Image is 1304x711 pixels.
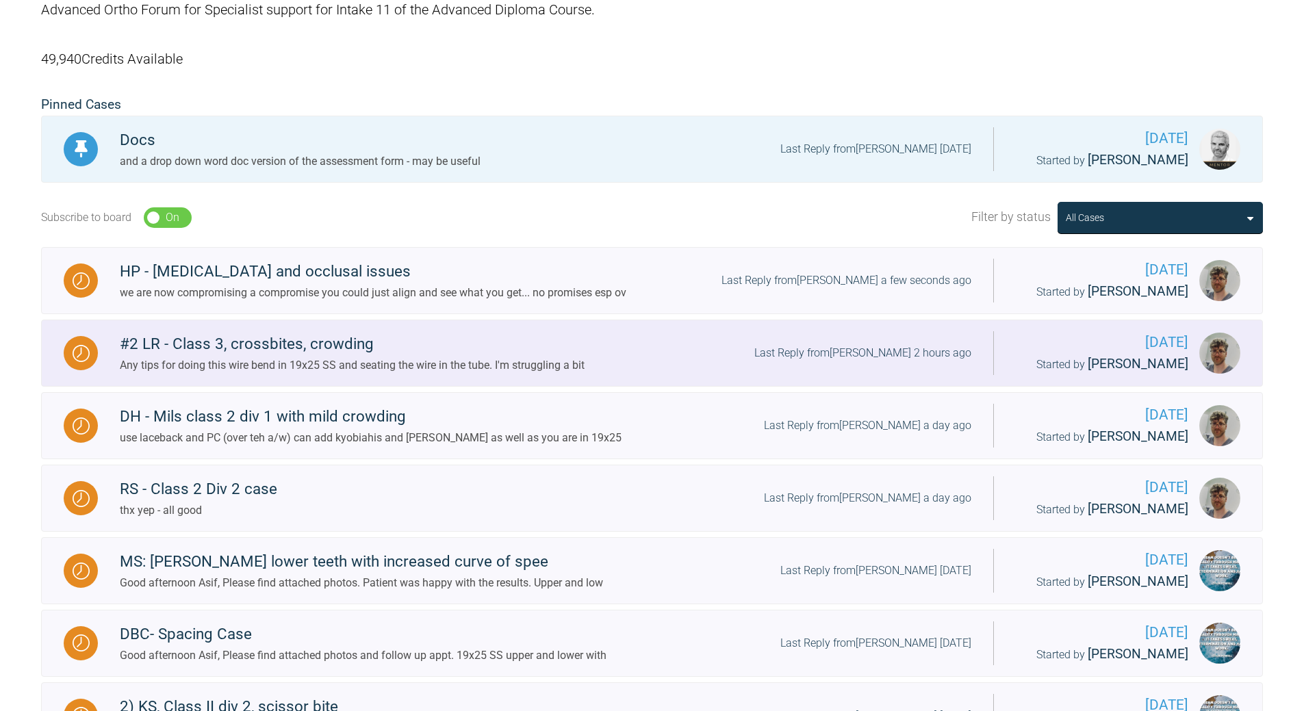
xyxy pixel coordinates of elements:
div: Subscribe to board [41,209,131,227]
div: #2 LR - Class 3, crossbites, crowding [120,332,585,357]
div: Started by [1016,150,1188,171]
div: MS: [PERSON_NAME] lower teeth with increased curve of spee [120,550,603,574]
a: Waiting#2 LR - Class 3, crossbites, crowdingAny tips for doing this wire bend in 19x25 SS and sea... [41,320,1263,387]
div: we are now compromising a compromise you could just align and see what you get... no promises esp ov [120,284,626,302]
div: On [166,209,179,227]
img: Pinned [73,140,90,157]
div: Started by [1016,644,1188,665]
div: Started by [1016,426,1188,448]
div: Last Reply from [PERSON_NAME] a few seconds ago [721,272,971,289]
img: Thomas Friar [1199,333,1240,374]
img: Waseem Farooq [1199,550,1240,591]
div: and a drop down word doc version of the assessment form - may be useful [120,153,481,170]
div: DBC- Spacing Case [120,622,606,647]
span: [DATE] [1016,476,1188,499]
div: All Cases [1066,210,1104,225]
div: HP - [MEDICAL_DATA] and occlusal issues [120,259,626,284]
img: Thomas Friar [1199,478,1240,519]
span: Filter by status [971,207,1051,227]
span: [PERSON_NAME] [1088,501,1188,517]
span: [DATE] [1016,549,1188,571]
div: Started by [1016,499,1188,520]
div: RS - Class 2 Div 2 case [120,477,277,502]
img: Ross Hobson [1199,129,1240,170]
a: PinnedDocsand a drop down word doc version of the assessment form - may be usefulLast Reply from[... [41,116,1263,183]
img: Waseem Farooq [1199,623,1240,664]
img: Thomas Friar [1199,260,1240,301]
div: Docs [120,128,481,153]
a: WaitingRS - Class 2 Div 2 casethx yep - all goodLast Reply from[PERSON_NAME] a day ago[DATE]Start... [41,465,1263,532]
div: Last Reply from [PERSON_NAME] 2 hours ago [754,344,971,362]
img: Waiting [73,490,90,507]
h2: Pinned Cases [41,94,1263,116]
div: Good afternoon Asif, Please find attached photos and follow up appt. 19x25 SS upper and lower with [120,647,606,664]
span: [PERSON_NAME] [1088,428,1188,444]
div: 49,940 Credits Available [41,34,1263,83]
span: [DATE] [1016,621,1188,644]
span: [PERSON_NAME] [1088,283,1188,299]
span: [DATE] [1016,127,1188,150]
span: [DATE] [1016,404,1188,426]
img: Waiting [73,345,90,362]
span: [DATE] [1016,259,1188,281]
div: Last Reply from [PERSON_NAME] a day ago [764,489,971,507]
div: Last Reply from [PERSON_NAME] a day ago [764,417,971,435]
div: Last Reply from [PERSON_NAME] [DATE] [780,562,971,580]
div: DH - Mils class 2 div 1 with mild crowding [120,404,622,429]
a: WaitingDBC- Spacing CaseGood afternoon Asif, Please find attached photos and follow up appt. 19x2... [41,610,1263,677]
div: Any tips for doing this wire bend in 19x25 SS and seating the wire in the tube. I'm struggling a bit [120,357,585,374]
div: Last Reply from [PERSON_NAME] [DATE] [780,140,971,158]
span: [PERSON_NAME] [1088,356,1188,372]
div: use laceback and PC (over teh a/w) can add kyobiahis and [PERSON_NAME] as well as you are in 19x25 [120,429,622,447]
img: Waiting [73,417,90,435]
a: WaitingMS: [PERSON_NAME] lower teeth with increased curve of speeGood afternoon Asif, Please find... [41,537,1263,604]
span: [PERSON_NAME] [1088,152,1188,168]
div: Last Reply from [PERSON_NAME] [DATE] [780,634,971,652]
div: Started by [1016,281,1188,302]
div: Started by [1016,354,1188,375]
div: Good afternoon Asif, Please find attached photos. Patient was happy with the results. Upper and low [120,574,603,592]
img: Waiting [73,563,90,580]
span: [PERSON_NAME] [1088,646,1188,662]
img: Waiting [73,634,90,651]
a: WaitingHP - [MEDICAL_DATA] and occlusal issueswe are now compromising a compromise you could just... [41,247,1263,314]
div: thx yep - all good [120,502,277,519]
a: WaitingDH - Mils class 2 div 1 with mild crowdinguse laceback and PC (over teh a/w) can add kyobi... [41,392,1263,459]
span: [DATE] [1016,331,1188,354]
img: Thomas Friar [1199,405,1240,446]
span: [PERSON_NAME] [1088,573,1188,589]
div: Started by [1016,571,1188,593]
img: Waiting [73,272,90,289]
